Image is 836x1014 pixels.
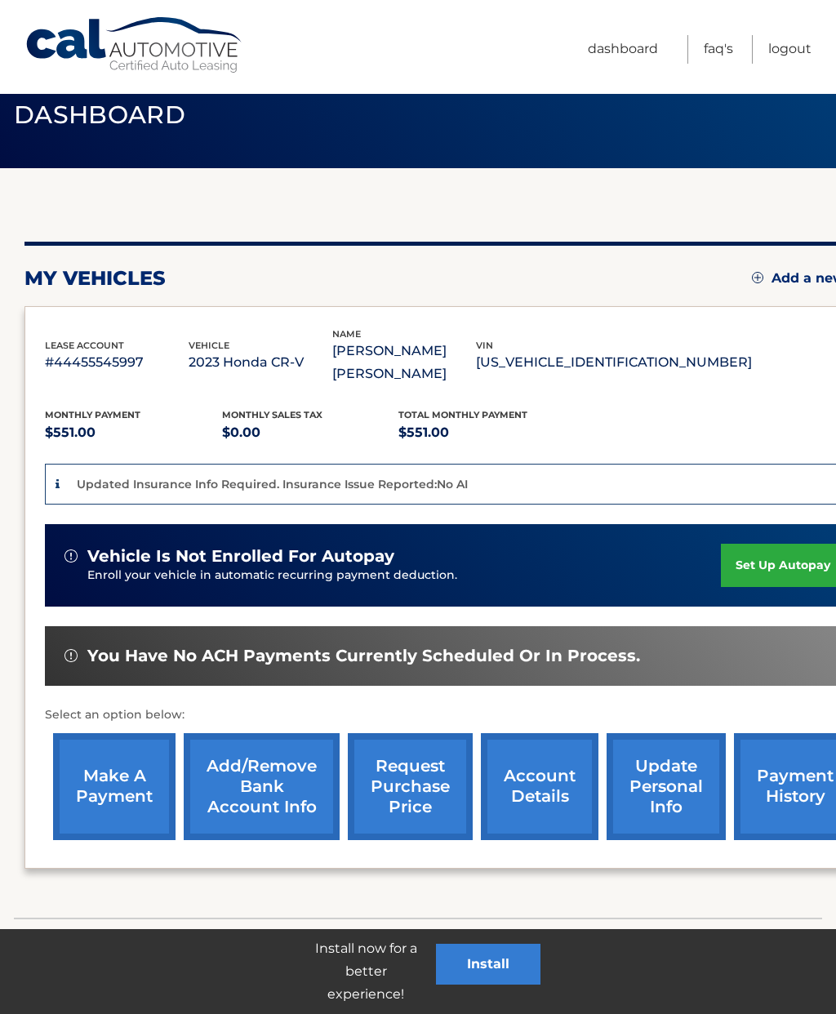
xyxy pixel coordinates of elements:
[348,733,473,840] a: request purchase price
[24,16,245,74] a: Cal Automotive
[607,733,726,840] a: update personal info
[332,328,361,340] span: name
[45,351,189,374] p: #44455545997
[398,409,527,420] span: Total Monthly Payment
[436,944,540,985] button: Install
[588,35,658,64] a: Dashboard
[87,567,721,585] p: Enroll your vehicle in automatic recurring payment deduction.
[481,733,598,840] a: account details
[24,266,166,291] h2: my vehicles
[222,409,322,420] span: Monthly sales Tax
[398,421,576,444] p: $551.00
[53,733,176,840] a: make a payment
[64,649,78,662] img: alert-white.svg
[45,409,140,420] span: Monthly Payment
[296,937,436,1006] p: Install now for a better experience!
[768,35,812,64] a: Logout
[184,733,340,840] a: Add/Remove bank account info
[45,340,124,351] span: lease account
[77,477,468,491] p: Updated Insurance Info Required. Insurance Issue Reported:No AI
[45,421,222,444] p: $551.00
[476,340,493,351] span: vin
[87,546,394,567] span: vehicle is not enrolled for autopay
[87,646,640,666] span: You have no ACH payments currently scheduled or in process.
[38,924,798,976] p: If you need assistance, please contact us at: or email us at
[752,272,763,283] img: add.svg
[222,421,399,444] p: $0.00
[332,340,476,385] p: [PERSON_NAME] [PERSON_NAME]
[704,35,733,64] a: FAQ's
[14,100,185,130] span: Dashboard
[189,340,229,351] span: vehicle
[64,549,78,563] img: alert-white.svg
[189,351,332,374] p: 2023 Honda CR-V
[476,351,752,374] p: [US_VEHICLE_IDENTIFICATION_NUMBER]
